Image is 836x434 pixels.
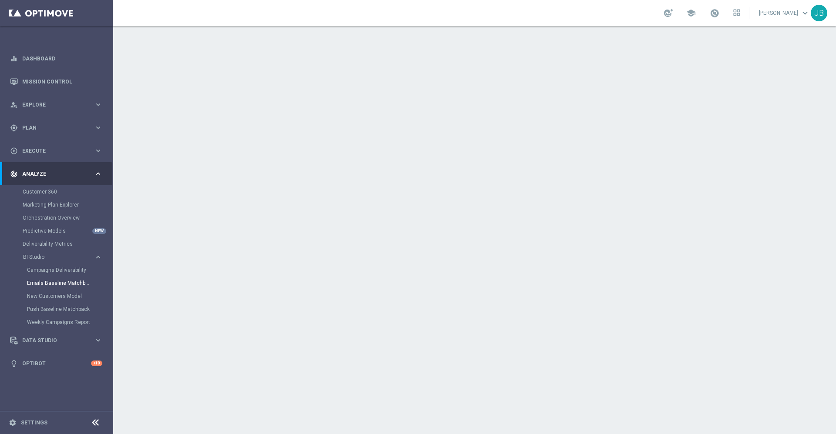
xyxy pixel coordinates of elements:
[10,124,18,132] i: gps_fixed
[23,211,112,224] div: Orchestration Overview
[10,101,94,109] div: Explore
[686,8,696,18] span: school
[91,361,102,366] div: +10
[10,170,94,178] div: Analyze
[10,352,102,375] div: Optibot
[22,70,102,93] a: Mission Control
[27,264,112,277] div: Campaigns Deliverability
[27,306,91,313] a: Push Baseline Matchback
[27,316,112,329] div: Weekly Campaigns Report
[23,185,112,198] div: Customer 360
[23,254,103,260] button: BI Studio keyboard_arrow_right
[23,254,85,260] span: BI Studio
[27,277,112,290] div: Emails Baseline Matchback
[94,253,102,261] i: keyboard_arrow_right
[10,360,18,367] i: lightbulb
[22,148,94,154] span: Execute
[10,170,18,178] i: track_changes
[94,336,102,344] i: keyboard_arrow_right
[22,352,91,375] a: Optibot
[10,55,18,63] i: equalizer
[27,319,91,326] a: Weekly Campaigns Report
[94,100,102,109] i: keyboard_arrow_right
[10,101,18,109] i: person_search
[10,147,94,155] div: Execute
[10,147,18,155] i: play_circle_outline
[10,47,102,70] div: Dashboard
[10,78,103,85] button: Mission Control
[10,70,102,93] div: Mission Control
[23,227,91,234] a: Predictive Models
[27,280,91,287] a: Emails Baseline Matchback
[10,124,103,131] button: gps_fixed Plan keyboard_arrow_right
[758,7,811,20] a: [PERSON_NAME]keyboard_arrow_down
[10,124,94,132] div: Plan
[10,360,103,367] button: lightbulb Optibot +10
[23,237,112,250] div: Deliverability Metrics
[23,224,112,237] div: Predictive Models
[23,198,112,211] div: Marketing Plan Explorer
[10,147,103,154] button: play_circle_outline Execute keyboard_arrow_right
[94,170,102,178] i: keyboard_arrow_right
[23,201,91,208] a: Marketing Plan Explorer
[27,293,91,300] a: New Customers Model
[22,125,94,130] span: Plan
[10,170,103,177] button: track_changes Analyze keyboard_arrow_right
[23,240,91,247] a: Deliverability Metrics
[23,188,91,195] a: Customer 360
[92,228,106,234] div: NEW
[21,420,47,425] a: Settings
[22,102,94,107] span: Explore
[23,214,91,221] a: Orchestration Overview
[23,250,112,329] div: BI Studio
[811,5,827,21] div: JB
[22,171,94,177] span: Analyze
[27,267,91,274] a: Campaigns Deliverability
[10,101,103,108] button: person_search Explore keyboard_arrow_right
[22,47,102,70] a: Dashboard
[10,55,103,62] button: equalizer Dashboard
[23,254,94,260] div: BI Studio
[27,290,112,303] div: New Customers Model
[94,124,102,132] i: keyboard_arrow_right
[9,419,17,427] i: settings
[22,338,94,343] span: Data Studio
[800,8,810,18] span: keyboard_arrow_down
[27,303,112,316] div: Push Baseline Matchback
[10,337,94,344] div: Data Studio
[94,147,102,155] i: keyboard_arrow_right
[10,337,103,344] button: Data Studio keyboard_arrow_right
